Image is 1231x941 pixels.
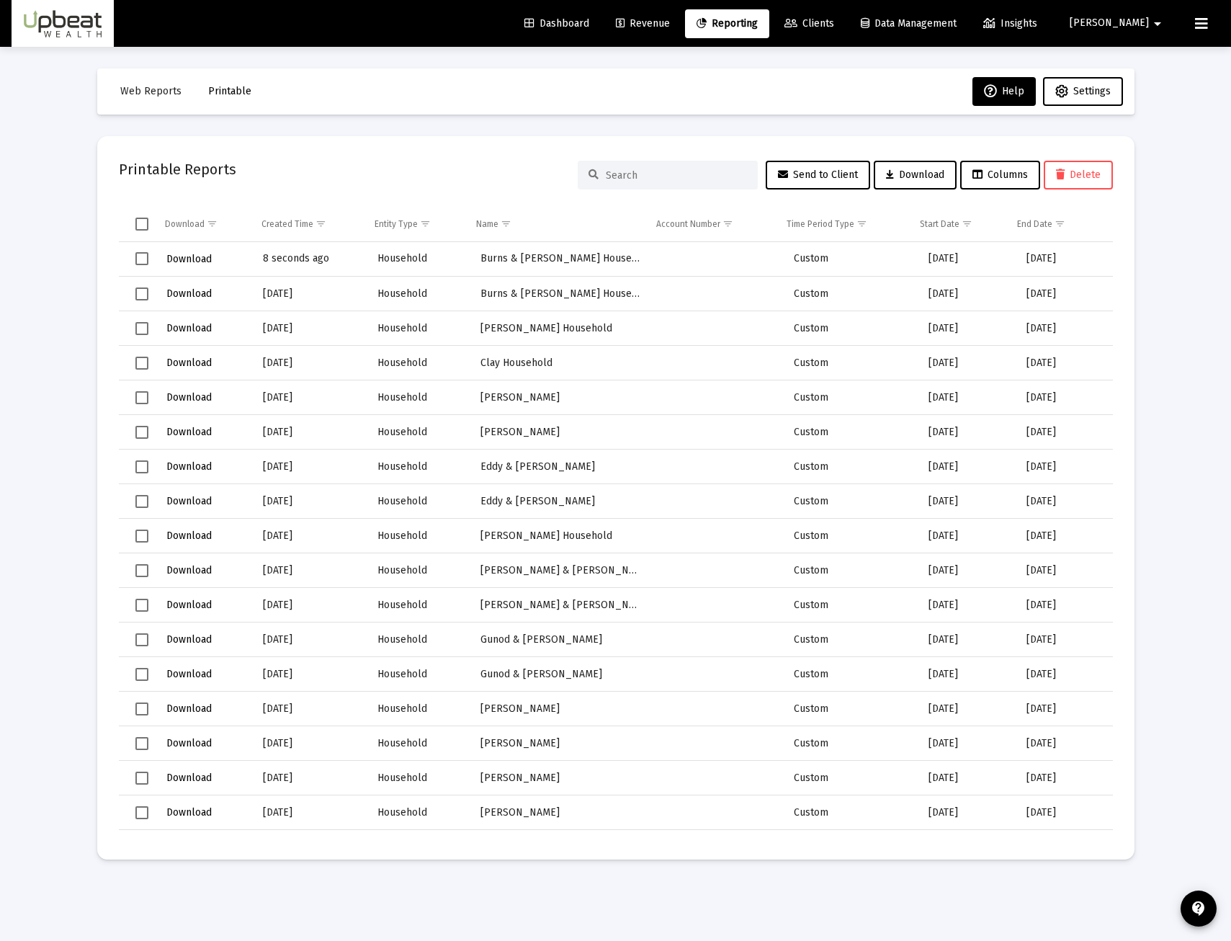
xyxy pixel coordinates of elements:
div: Select row [135,460,148,473]
button: Download [165,733,213,754]
span: Show filter options for column 'Account Number' [722,218,733,229]
span: Show filter options for column 'Start Date' [962,218,972,229]
td: [DATE] [1016,450,1112,484]
td: [DATE] [253,380,367,415]
td: [DATE] [1016,795,1112,830]
td: [DATE] [918,346,1016,380]
span: Download [166,668,212,680]
td: [PERSON_NAME] JTWROS [470,830,653,865]
h2: Printable Reports [119,158,236,181]
span: Clients [784,17,834,30]
td: [DATE] [1016,623,1112,657]
td: Column Entity Type [364,207,467,241]
td: [DATE] [253,692,367,726]
button: Download [165,318,213,339]
div: Select row [135,530,148,543]
td: [DATE] [918,380,1016,415]
td: [PERSON_NAME] [470,761,653,795]
td: Custom [784,242,918,277]
button: Download [165,629,213,650]
td: [DATE] [253,553,367,588]
td: Household [367,415,470,450]
td: Household [367,761,470,795]
td: [DATE] [1016,726,1112,761]
div: Select row [135,357,148,370]
input: Search [606,169,747,182]
span: Download [166,253,212,265]
span: Reporting [697,17,758,30]
span: Download [166,426,212,438]
td: [DATE] [918,657,1016,692]
td: Column Name [466,207,646,241]
div: Select row [135,426,148,439]
div: Select row [135,495,148,508]
button: Web Reports [109,77,193,106]
div: Select row [135,668,148,681]
td: [DATE] [1016,519,1112,553]
div: End Date [1017,218,1052,230]
mat-icon: arrow_drop_down [1149,9,1166,38]
td: [DATE] [918,311,1016,346]
div: Account Number [656,218,720,230]
td: [DATE] [1016,484,1112,519]
td: [PERSON_NAME] [470,692,653,726]
span: Revenue [616,17,670,30]
span: Show filter options for column 'Created Time' [315,218,326,229]
button: Send to Client [766,161,870,189]
td: [DATE] [1016,761,1112,795]
div: Name [476,218,498,230]
span: Download [166,703,212,715]
td: Household [367,553,470,588]
div: Select row [135,391,148,404]
td: [DATE] [918,726,1016,761]
td: [DATE] [918,692,1016,726]
button: Download [165,560,213,581]
td: Household [367,346,470,380]
td: Household [367,311,470,346]
td: Custom [784,795,918,830]
div: Start Date [920,218,959,230]
td: Column Account Number [646,207,776,241]
span: Help [984,85,1024,97]
td: [DATE] [253,484,367,519]
span: Download [166,495,212,507]
a: Revenue [604,9,681,38]
td: Household [367,623,470,657]
td: [DATE] [918,830,1016,865]
td: Custom [784,346,918,380]
div: Select row [135,703,148,715]
button: Download [165,664,213,684]
td: [DATE] [1016,415,1112,450]
td: Column Download [155,207,252,241]
div: Select row [135,772,148,785]
td: Custom [784,484,918,519]
span: Show filter options for column 'Download' [207,218,218,229]
td: [DATE] [1016,588,1112,623]
td: [DATE] [918,450,1016,484]
span: Download [166,564,212,576]
span: Download [166,737,212,749]
td: Column End Date [1007,207,1102,241]
button: Download [165,352,213,373]
span: Columns [972,169,1028,181]
span: Download [166,460,212,473]
td: 18695107 [652,830,784,865]
a: Dashboard [513,9,601,38]
button: Download [165,767,213,788]
td: [DATE] [1016,830,1112,865]
span: Download [166,633,212,646]
td: [DATE] [253,519,367,553]
span: Dashboard [524,17,589,30]
td: [DATE] [1016,346,1112,380]
button: Download [165,491,213,512]
span: Web Reports [120,85,182,97]
td: Burns & [PERSON_NAME] Household [470,242,653,277]
td: Column Time Period Type [776,207,910,241]
span: Delete [1056,169,1101,181]
td: Custom [784,588,918,623]
button: Printable [197,77,263,106]
td: [PERSON_NAME] Household [470,311,653,346]
td: Custom [784,415,918,450]
button: Download [874,161,957,189]
button: Settings [1043,77,1123,106]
